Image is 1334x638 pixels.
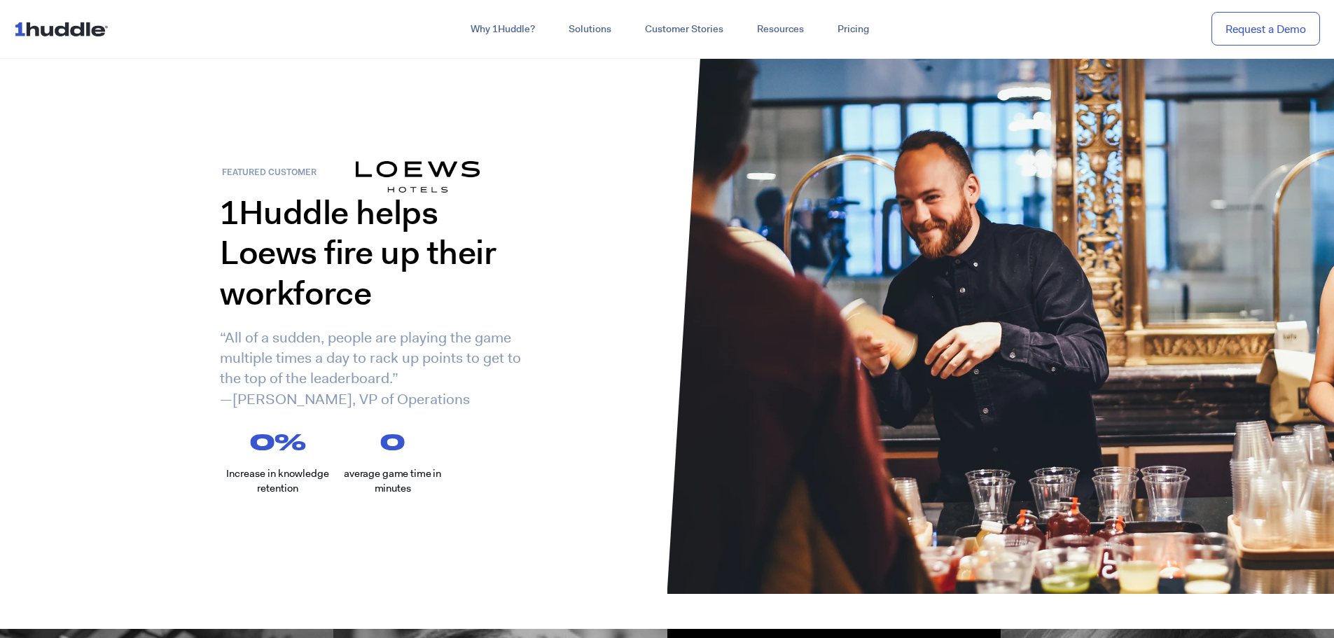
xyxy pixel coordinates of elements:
[740,17,821,42] a: Resources
[220,193,527,314] h1: 1Huddle helps Loews fire up their workforce
[222,169,356,177] h6: Featured customer
[340,466,445,496] h2: average game time in minutes
[552,17,628,42] a: Solutions
[1211,12,1320,46] a: Request a Demo
[222,466,333,496] p: Increase in knowledge retention
[275,431,333,452] span: %
[628,17,740,42] a: Customer Stories
[250,431,275,452] span: 0
[454,17,552,42] a: Why 1Huddle?
[220,328,527,410] p: “All of a sudden, people are playing the game multiple times a day to rack up points to get to th...
[380,431,405,452] span: 0
[14,15,114,42] img: ...
[821,17,886,42] a: Pricing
